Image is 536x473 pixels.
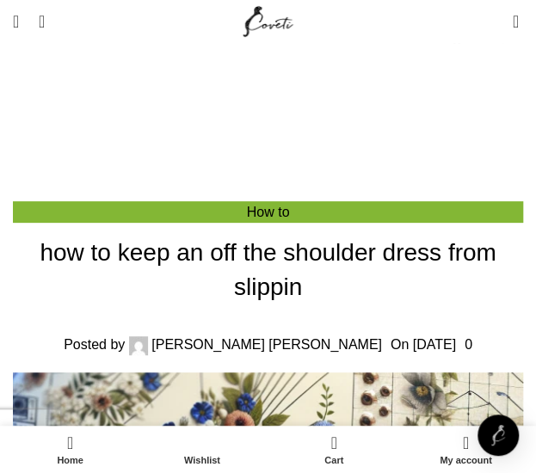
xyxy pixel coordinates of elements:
[151,337,382,352] a: [PERSON_NAME] [PERSON_NAME]
[219,135,256,150] a: Home
[487,4,504,39] div: My Wishlist
[4,4,28,39] a: Open mobile menu
[465,337,472,352] a: 0
[391,337,456,352] time: On [DATE]
[268,430,400,469] a: 0 Cart
[514,9,527,21] span: 0
[400,430,532,469] a: My account
[28,4,45,39] a: Search
[268,430,400,469] div: My cart
[129,336,148,355] img: author-avatar
[277,455,391,466] span: Cart
[4,430,136,469] a: Home
[274,135,317,150] a: How to
[237,86,299,123] h3: Blog
[239,13,297,28] a: Site logo
[64,337,125,352] span: Posted by
[120,51,417,65] a: Fancy designing your own shoe? | Discover Now
[136,430,268,469] a: Wishlist
[145,455,259,466] span: Wishlist
[13,455,127,466] span: Home
[247,205,290,219] a: How to
[13,236,523,303] h1: how to keep an off the shoulder dress from slippin
[332,430,345,443] span: 0
[136,430,268,469] div: My wishlist
[409,455,523,466] span: My account
[504,4,527,39] a: 0
[477,415,519,456] div: Open Intercom Messenger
